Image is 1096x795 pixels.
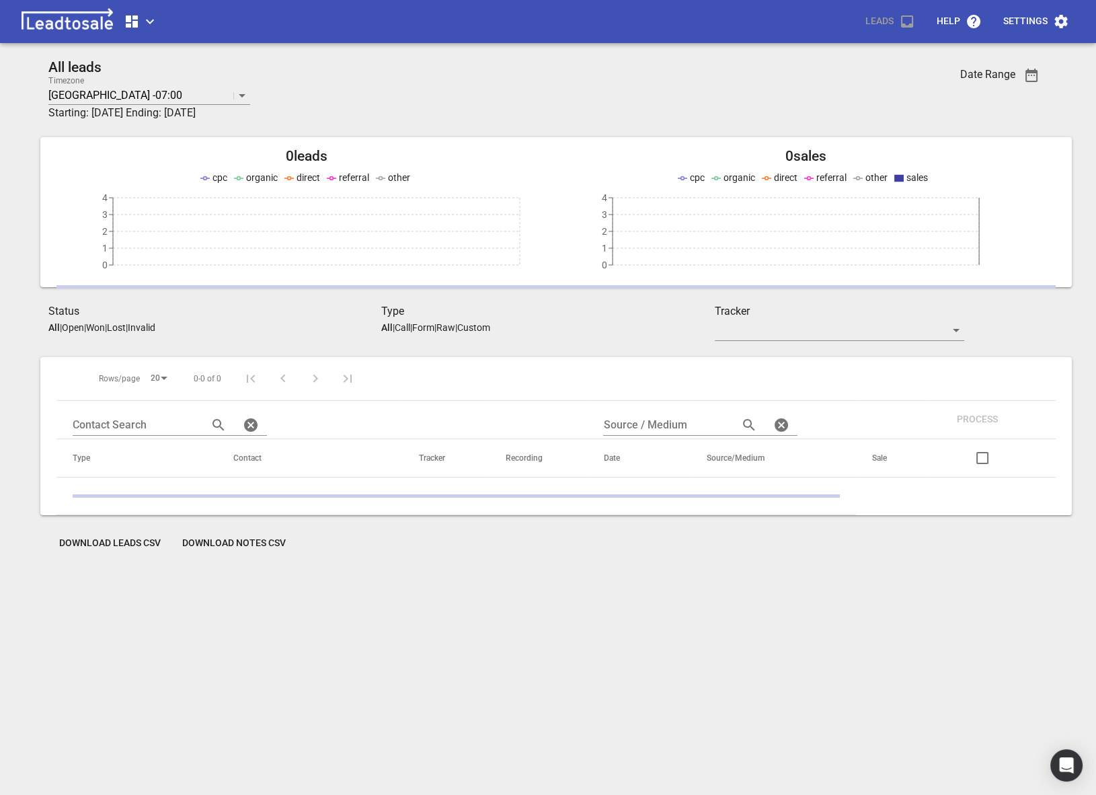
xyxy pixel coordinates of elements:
h3: Type [381,303,714,319]
span: Download Leads CSV [59,537,161,550]
label: Timezone [48,77,84,85]
span: referral [816,172,847,183]
img: logo [16,8,118,35]
span: | [434,322,436,333]
span: Download Notes CSV [182,537,286,550]
div: 20 [145,369,172,387]
h3: Tracker [715,303,965,319]
h2: 0 sales [556,148,1056,165]
span: referral [339,172,369,183]
div: Open Intercom Messenger [1050,749,1083,782]
button: Date Range [1015,59,1048,91]
th: Sale [856,439,930,478]
aside: All [381,322,393,333]
span: sales [906,172,928,183]
aside: All [48,322,60,333]
tspan: 1 [602,243,607,254]
tspan: 4 [102,192,108,203]
span: direct [297,172,320,183]
span: | [60,322,62,333]
tspan: 1 [102,243,108,254]
span: organic [723,172,755,183]
span: | [410,322,412,333]
p: Invalid [128,322,155,333]
p: [GEOGRAPHIC_DATA] -07:00 [48,87,182,103]
tspan: 4 [602,192,607,203]
p: Raw [436,322,455,333]
p: Won [86,322,105,333]
p: Open [62,322,84,333]
p: Call [395,322,410,333]
h2: 0 leads [56,148,556,165]
tspan: 2 [102,226,108,237]
span: cpc [690,172,705,183]
th: Contact [217,439,402,478]
tspan: 3 [102,209,108,220]
p: Lost [107,322,126,333]
span: direct [774,172,797,183]
tspan: 2 [602,226,607,237]
th: Recording [489,439,587,478]
tspan: 0 [602,260,607,270]
h2: All leads [48,59,881,76]
span: | [126,322,128,333]
p: Help [937,15,960,28]
span: | [393,322,395,333]
span: other [388,172,410,183]
button: Download Notes CSV [171,531,297,556]
p: Settings [1003,15,1048,28]
p: Custom [457,322,490,333]
span: other [865,172,888,183]
th: Type [56,439,217,478]
button: Download Leads CSV [48,531,171,556]
span: | [105,322,107,333]
p: Form [412,322,434,333]
span: | [84,322,86,333]
th: Date [587,439,691,478]
h3: Status [48,303,381,319]
span: organic [246,172,278,183]
span: Rows/page [99,373,140,385]
tspan: 0 [102,260,108,270]
tspan: 3 [602,209,607,220]
th: Tracker [403,439,490,478]
span: 0-0 of 0 [194,373,221,385]
th: Source/Medium [691,439,855,478]
h3: Starting: [DATE] Ending: [DATE] [48,105,881,121]
span: | [455,322,457,333]
span: cpc [212,172,227,183]
h3: Date Range [960,68,1015,81]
